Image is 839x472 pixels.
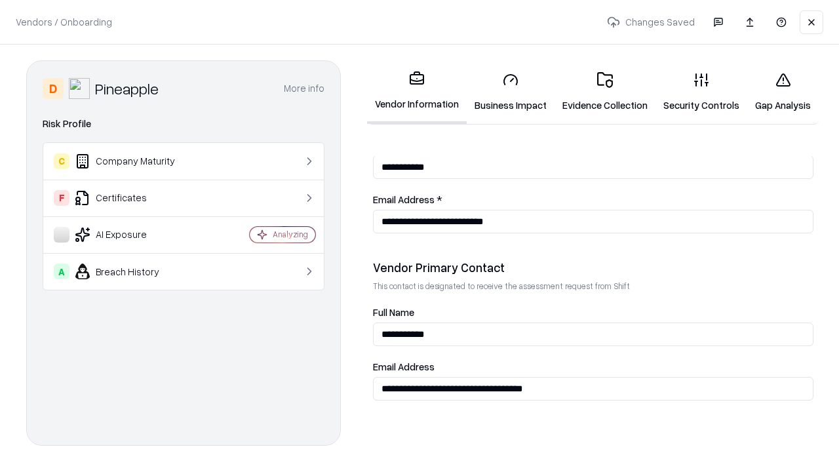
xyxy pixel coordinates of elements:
[273,229,308,240] div: Analyzing
[54,264,69,279] div: A
[555,62,655,123] a: Evidence Collection
[373,281,813,292] p: This contact is designated to receive the assessment request from Shift
[367,60,467,124] a: Vendor Information
[373,362,813,372] label: Email Address
[284,77,324,100] button: More info
[602,10,700,34] p: Changes Saved
[54,227,210,243] div: AI Exposure
[655,62,747,123] a: Security Controls
[69,78,90,99] img: Pineapple
[467,62,555,123] a: Business Impact
[54,190,210,206] div: Certificates
[54,190,69,206] div: F
[54,264,210,279] div: Breach History
[373,260,813,275] div: Vendor Primary Contact
[54,153,69,169] div: C
[16,15,112,29] p: Vendors / Onboarding
[54,153,210,169] div: Company Maturity
[747,62,819,123] a: Gap Analysis
[43,116,324,132] div: Risk Profile
[95,78,159,99] div: Pineapple
[43,78,64,99] div: D
[373,307,813,317] label: Full Name
[373,195,813,205] label: Email Address *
